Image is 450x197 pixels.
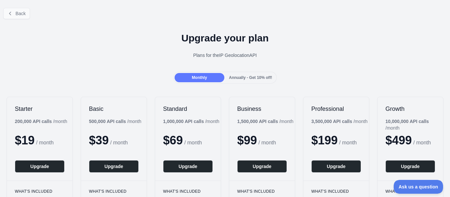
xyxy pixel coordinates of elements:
h2: Growth [385,105,435,113]
span: $ 499 [385,134,412,147]
div: / month [311,118,368,125]
h2: Standard [163,105,213,113]
span: $ 99 [237,134,257,147]
div: / month [237,118,294,125]
div: / month [385,118,443,131]
span: $ 69 [163,134,183,147]
b: 1,000,000 API calls [163,119,204,124]
h2: Business [237,105,287,113]
span: $ 199 [311,134,338,147]
b: 10,000,000 API calls [385,119,429,124]
div: / month [163,118,219,125]
iframe: Toggle Customer Support [394,180,443,194]
h2: Professional [311,105,361,113]
b: 3,500,000 API calls [311,119,352,124]
b: 1,500,000 API calls [237,119,278,124]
